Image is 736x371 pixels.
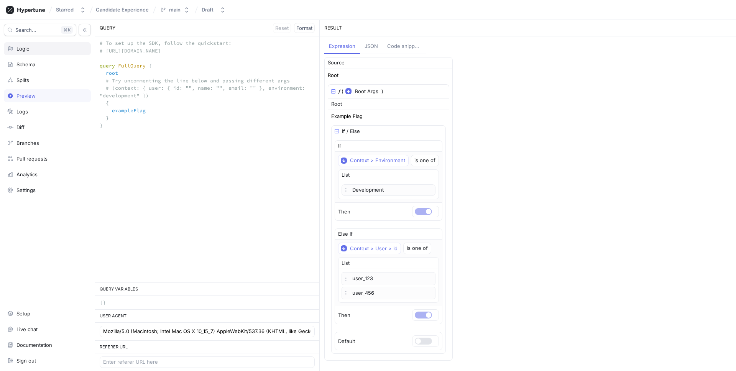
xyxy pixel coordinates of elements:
[157,3,193,16] button: main
[383,39,426,54] button: Code snippets
[16,46,29,52] div: Logic
[342,272,435,285] p: user_123
[95,310,319,323] div: USER AGENT
[407,246,428,251] div: is one of
[338,88,340,95] div: 𝑓
[387,43,421,50] div: Code snippets
[202,7,214,13] div: Draft
[342,171,350,179] div: List
[342,259,350,267] div: List
[199,3,229,16] button: Draft
[273,23,291,33] button: Reset
[328,59,345,67] div: Source
[294,23,315,33] button: Format
[414,158,435,163] div: is one of
[96,7,149,12] span: Candidate Experience
[296,26,312,30] span: Format
[16,171,38,177] div: Analytics
[16,156,48,162] div: Pull requests
[360,39,383,54] button: JSON
[16,108,28,115] div: Logs
[338,142,341,150] p: If
[16,61,35,67] div: Schema
[338,230,353,238] p: Else If
[4,24,76,36] button: Search...K
[320,20,736,36] div: RESULT
[61,26,73,34] div: K
[16,342,52,348] div: Documentation
[342,128,360,135] div: If / Else
[331,100,342,108] div: Root
[95,36,319,140] textarea: # To set up the SDK, follow the quickstart: # [URL][DOMAIN_NAME] query FullQuery { root # Try unc...
[16,187,36,193] div: Settings
[342,287,435,300] p: user_456
[338,243,401,254] button: Context > User > Id
[329,43,355,50] div: Expression
[16,140,39,146] div: Branches
[169,7,181,13] div: main
[355,88,378,95] span: Root Args
[16,358,36,364] div: Sign out
[328,73,338,78] div: Root
[350,245,398,252] div: Context > User > Id
[338,155,409,166] button: Context > Environment
[53,3,89,16] button: Starred
[342,88,343,95] div: (
[95,283,319,296] div: QUERY VARIABLES
[16,93,36,99] div: Preview
[365,43,378,50] div: JSON
[95,20,319,36] div: QUERY
[350,157,405,164] div: Context > Environment
[95,341,319,354] div: REFERER URL
[56,7,74,13] div: Starred
[4,338,91,351] a: Documentation
[338,208,350,216] p: Then
[381,88,383,95] div: )
[275,26,289,30] span: Reset
[16,124,25,130] div: Diff
[103,328,311,335] input: Enter user agent here
[338,312,350,319] p: Then
[103,358,311,366] input: Enter referer URL here
[16,310,30,317] div: Setup
[324,39,360,54] button: Expression
[95,296,319,310] textarea: {}
[15,28,36,32] span: Search...
[16,77,29,83] div: Splits
[16,326,38,332] div: Live chat
[338,338,355,345] p: Default
[331,114,363,119] div: Example Flag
